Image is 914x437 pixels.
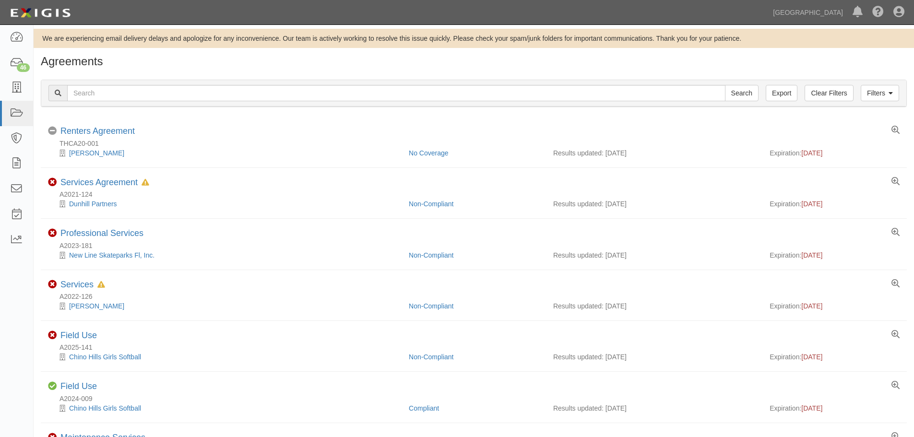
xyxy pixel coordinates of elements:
i: Non-Compliant [48,331,57,340]
div: Expiration: [770,301,900,311]
img: logo-5460c22ac91f19d4615b14bd174203de0afe785f0fc80cf4dbbc73dc1793850b.png [7,4,73,22]
a: View results summary [891,280,900,288]
div: Professional Services [60,228,143,239]
div: We are experiencing email delivery delays and apologize for any inconvenience. Our team is active... [34,34,914,43]
div: Results updated: [DATE] [553,148,755,158]
div: A2023-181 [48,241,907,250]
a: View results summary [891,331,900,339]
a: Export [766,85,797,101]
div: 46 [17,63,30,72]
a: [GEOGRAPHIC_DATA] [768,3,848,22]
i: In Default since 09/18/2024 [97,282,105,288]
a: Non-Compliant [409,200,453,208]
a: Dunhill Partners [69,200,117,208]
div: Results updated: [DATE] [553,403,755,413]
i: Compliant [48,382,57,390]
div: Results updated: [DATE] [553,199,755,209]
a: [PERSON_NAME] [69,149,124,157]
a: Clear Filters [805,85,853,101]
div: Cherie Wood [48,148,402,158]
span: [DATE] [801,251,822,259]
a: Services Agreement [60,177,138,187]
div: Chino Hills Girls Softball [48,352,402,362]
div: New Line Skateparks Fl, Inc. [48,250,402,260]
div: Results updated: [DATE] [553,250,755,260]
a: Renters Agreement [60,126,135,136]
div: Field Use [60,381,97,392]
i: Non-Compliant [48,280,57,289]
a: Field Use [60,331,97,340]
a: View results summary [891,177,900,186]
div: Expiration: [770,403,900,413]
span: [DATE] [801,404,822,412]
a: [PERSON_NAME] [69,302,124,310]
input: Search [67,85,725,101]
div: A2022-126 [48,292,907,301]
a: Non-Compliant [409,251,453,259]
div: THCA20-001 [48,139,907,148]
a: View results summary [891,228,900,237]
a: Professional Services [60,228,143,238]
span: [DATE] [801,200,822,208]
div: Expiration: [770,250,900,260]
div: A2025-141 [48,343,907,352]
div: Expiration: [770,199,900,209]
span: [DATE] [801,353,822,361]
div: Dudek [48,301,402,311]
i: Non-Compliant [48,178,57,187]
div: A2024-009 [48,394,907,403]
div: Renters Agreement [60,126,135,137]
i: In Default since 07/07/2025 [142,179,149,186]
span: [DATE] [801,302,822,310]
a: Field Use [60,381,97,391]
h1: Agreements [41,55,907,68]
span: [DATE] [801,149,822,157]
div: Field Use [60,331,97,341]
i: Non-Compliant [48,229,57,237]
a: Services [60,280,94,289]
div: Services [60,280,105,290]
a: New Line Skateparks Fl, Inc. [69,251,154,259]
div: Dunhill Partners [48,199,402,209]
a: View results summary [891,126,900,135]
div: Expiration: [770,352,900,362]
a: Chino Hills Girls Softball [69,353,141,361]
div: A2021-124 [48,189,907,199]
i: Help Center - Complianz [872,7,884,18]
a: Non-Compliant [409,353,453,361]
a: View results summary [891,381,900,390]
a: Chino Hills Girls Softball [69,404,141,412]
a: Filters [861,85,899,101]
a: Compliant [409,404,439,412]
div: Expiration: [770,148,900,158]
i: No Coverage [48,127,57,135]
div: Results updated: [DATE] [553,352,755,362]
div: Chino Hills Girls Softball [48,403,402,413]
input: Search [725,85,759,101]
div: Services Agreement [60,177,149,188]
div: Results updated: [DATE] [553,301,755,311]
a: Non-Compliant [409,302,453,310]
a: No Coverage [409,149,449,157]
